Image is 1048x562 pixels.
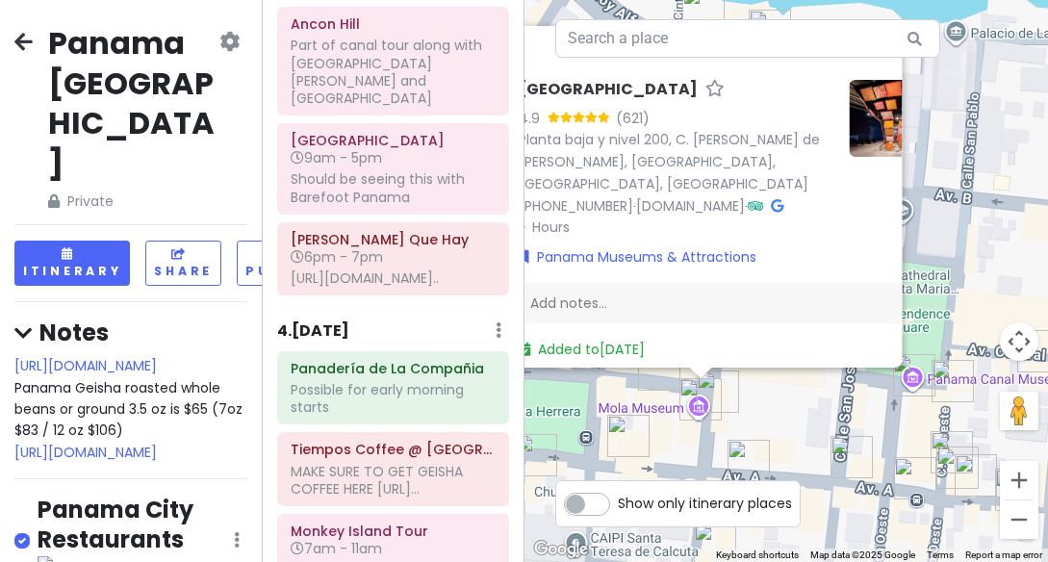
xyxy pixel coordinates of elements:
[14,241,130,286] button: Itinerary
[893,354,935,396] div: Panama Canal Museum
[515,434,557,476] div: CasaCasco
[291,247,383,267] span: 6pm - 7pm
[291,132,496,149] h6: Punta Culebra
[931,431,973,473] div: Artesanía Valerie
[1000,392,1038,430] button: Drag Pegman onto the map to open Street View
[615,108,649,129] div: (621)
[14,318,247,347] h4: Notes
[955,454,997,497] div: Guineo Panama
[14,356,157,375] a: [URL][DOMAIN_NAME]
[1000,500,1038,539] button: Zoom out
[291,231,496,248] h6: Fonda Lo Que Hay
[48,23,216,183] h2: Panama [GEOGRAPHIC_DATA]
[728,440,770,482] div: ALESSI JOYEROS
[518,80,697,100] h6: [GEOGRAPHIC_DATA]
[749,10,791,52] div: ISAAC Panama Hats
[936,447,979,489] div: La Casa del Sombrero
[704,80,724,100] a: Star place
[618,493,792,514] span: Show only itinerary places
[291,37,496,107] div: Part of canal tour along with [GEOGRAPHIC_DATA][PERSON_NAME] and [GEOGRAPHIC_DATA]
[831,436,873,478] div: MONTECRISTI HATS Y BELLEZAS DE PANAMÁ
[965,549,1042,560] a: Report a map error
[679,378,722,421] div: Mola Museum
[518,283,926,323] div: Add notes...
[747,198,762,212] i: Tripadvisor
[635,195,744,215] a: [DOMAIN_NAME]
[277,321,349,342] h6: 4 . [DATE]
[555,19,940,58] input: Search a place
[607,415,650,457] div: Lumaca | Casco Antiguo
[291,381,496,416] div: Possible for early morning starts
[291,523,496,540] h6: Monkey Island Tour
[995,469,1037,511] div: Manos con Arte Panamá
[291,463,496,498] div: MAKE SURE TO GET GEISHA COFFEE HERE [URL]...
[48,191,216,212] span: Private
[145,241,221,286] button: Share
[237,241,332,286] button: Publish
[518,130,819,193] a: Planta baja y nivel 200, C. [PERSON_NAME] de [PERSON_NAME], [GEOGRAPHIC_DATA], [GEOGRAPHIC_DATA],...
[518,246,755,268] a: Panama Museums & Attractions
[810,549,915,560] span: Map data ©2025 Google
[1000,322,1038,361] button: Map camera controls
[291,269,496,287] div: [URL][DOMAIN_NAME]..
[14,356,246,462] span: Panama Geisha roasted whole beans or ground 3.5 oz is $65 (7oz $83 / 12 oz $106)
[291,539,382,558] span: 7am - 11am
[518,108,547,129] div: 4.9
[518,217,833,238] summary: Hours
[529,537,593,562] a: Open this area in Google Maps (opens a new window)
[518,80,833,239] div: · ·
[14,443,157,462] a: [URL][DOMAIN_NAME]
[291,360,496,377] h6: Panadería de La Compañia
[291,148,382,167] span: 9am - 5pm
[291,170,496,205] div: Should be seeing this with Barefoot Panama
[932,360,974,402] div: Luciana Panama Hat
[518,195,632,215] a: [PHONE_NUMBER]
[291,441,496,458] h6: Tiempos Coffee @ American Trade Hotel
[770,198,782,212] i: Google Maps
[716,549,799,562] button: Keyboard shortcuts
[697,370,739,413] div: Panadería de La Compañia
[927,549,954,560] a: Terms (opens in new tab)
[518,340,644,359] a: Added to[DATE]
[529,537,593,562] img: Google
[894,457,936,499] div: Casa Latina Panamá
[1000,461,1038,499] button: Zoom in
[638,348,680,391] div: Fonda Lo Que Hay
[849,80,926,157] img: Picture of the place
[291,15,496,33] h6: Ancon Hill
